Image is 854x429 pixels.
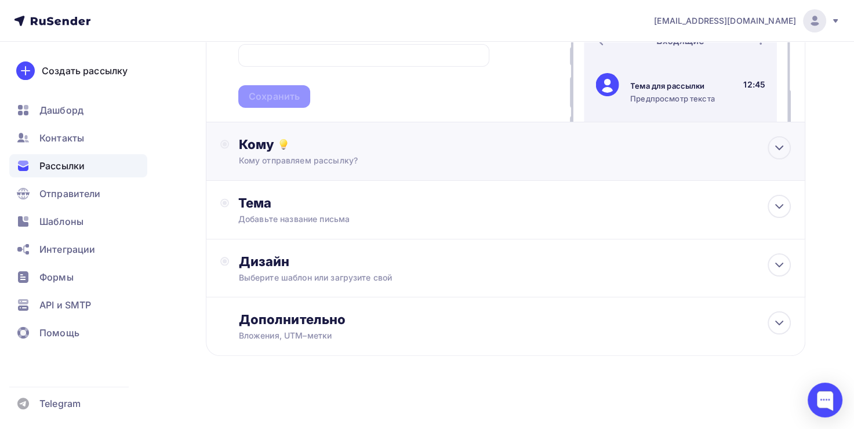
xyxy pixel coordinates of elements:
a: Формы [9,266,147,289]
div: Вложения, UTM–метки [238,330,735,341]
span: Дашборд [39,103,83,117]
a: Дашборд [9,99,147,122]
div: Кому отправляем рассылку? [238,155,735,166]
span: Отправители [39,187,101,201]
span: Контакты [39,131,84,145]
div: Тема для рассылки [630,81,715,91]
span: Формы [39,270,74,284]
span: Рассылки [39,159,85,173]
a: Шаблоны [9,210,147,233]
div: Дополнительно [238,311,791,328]
span: Telegram [39,397,81,410]
span: Помощь [39,326,79,340]
a: Рассылки [9,154,147,177]
div: Тема [238,195,467,211]
span: API и SMTP [39,298,91,312]
span: Интеграции [39,242,95,256]
span: [EMAIL_ADDRESS][DOMAIN_NAME] [654,15,796,27]
div: Кому [238,136,791,152]
div: 12:45 [743,79,765,90]
div: Выберите шаблон или загрузите свой [238,272,735,283]
div: Добавьте название письма [238,213,445,225]
a: [EMAIL_ADDRESS][DOMAIN_NAME] [654,9,840,32]
div: Дизайн [238,253,791,270]
div: Предпросмотр текста [630,93,715,104]
span: Шаблоны [39,214,83,228]
div: Создать рассылку [42,64,128,78]
a: Отправители [9,182,147,205]
a: Контакты [9,126,147,150]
